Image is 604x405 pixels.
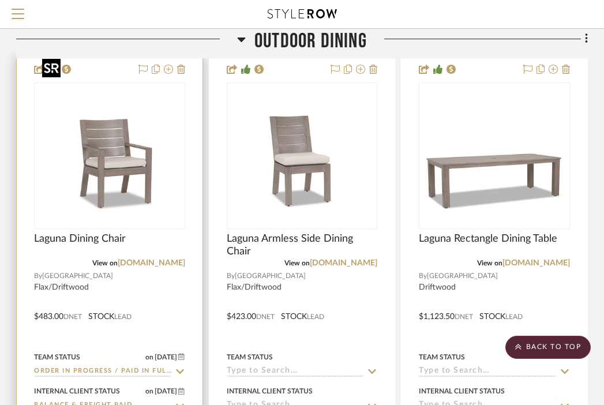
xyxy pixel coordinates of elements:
[34,232,126,245] span: Laguna Dining Chair
[92,260,118,267] span: View on
[34,352,80,362] div: Team Status
[419,352,465,362] div: Team Status
[419,386,505,396] div: Internal Client Status
[419,271,427,282] span: By
[422,84,567,228] img: Laguna Rectangle Dining Table
[153,387,178,395] span: [DATE]
[34,366,171,377] input: Type to Search…
[227,366,364,377] input: Type to Search…
[230,84,374,228] img: Laguna Armless Side Dining Chair
[254,29,367,54] span: Outdoor Dining
[42,271,113,282] span: [GEOGRAPHIC_DATA]
[235,271,306,282] span: [GEOGRAPHIC_DATA]
[37,84,182,228] img: Laguna Dining Chair
[227,386,313,396] div: Internal Client Status
[505,336,591,359] scroll-to-top-button: BACK TO TOP
[284,260,310,267] span: View on
[419,232,557,245] span: Laguna Rectangle Dining Table
[145,388,153,395] span: on
[477,260,502,267] span: View on
[34,271,42,282] span: By
[427,271,498,282] span: [GEOGRAPHIC_DATA]
[310,259,377,267] a: [DOMAIN_NAME]
[227,271,235,282] span: By
[35,83,185,228] div: 0
[227,232,378,258] span: Laguna Armless Side Dining Chair
[153,353,178,361] span: [DATE]
[34,386,120,396] div: Internal Client Status
[145,354,153,361] span: on
[419,366,556,377] input: Type to Search…
[227,352,273,362] div: Team Status
[118,259,185,267] a: [DOMAIN_NAME]
[227,83,377,228] div: 0
[502,259,570,267] a: [DOMAIN_NAME]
